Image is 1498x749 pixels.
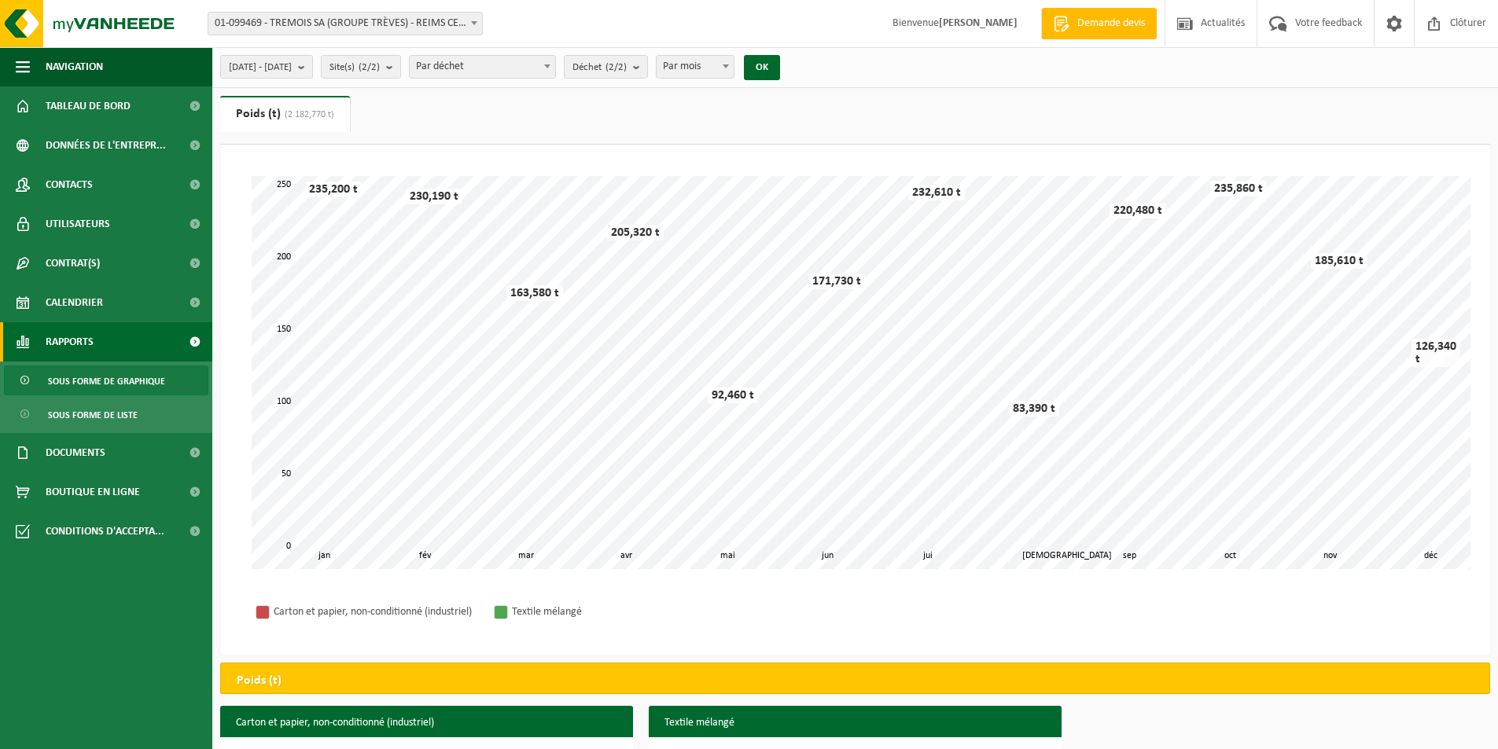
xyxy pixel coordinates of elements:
button: Déchet(2/2) [564,55,648,79]
a: Sous forme de liste [4,399,208,429]
count: (2/2) [605,62,627,72]
count: (2/2) [359,62,380,72]
span: Demande devis [1073,16,1149,31]
span: Navigation [46,47,103,86]
span: Utilisateurs [46,204,110,244]
span: [DATE] - [DATE] [229,56,292,79]
div: 83,390 t [1009,401,1059,417]
div: 205,320 t [607,225,664,240]
span: Sous forme de graphique [48,366,165,396]
span: Contacts [46,165,93,204]
div: Textile mélangé [512,602,716,622]
span: 01-099469 - TREMOIS SA (GROUPE TRÈVES) - REIMS CEDEX 2 [208,12,483,35]
span: Par déchet [410,56,555,78]
span: Documents [46,433,105,472]
div: 235,200 t [305,182,362,197]
span: Boutique en ligne [46,472,140,512]
span: 01-099469 - TREMOIS SA (GROUPE TRÈVES) - REIMS CEDEX 2 [208,13,482,35]
button: [DATE] - [DATE] [220,55,313,79]
a: Sous forme de graphique [4,365,208,395]
div: 163,580 t [506,285,563,301]
div: 92,460 t [708,387,758,403]
div: 185,610 t [1311,253,1367,269]
a: Demande devis [1041,8,1157,39]
span: Tableau de bord [46,86,131,126]
a: Poids (t) [220,96,350,132]
span: Par mois [656,55,734,79]
span: Données de l'entrepr... [46,126,166,165]
span: Par déchet [409,55,556,79]
div: 235,860 t [1210,181,1267,196]
button: OK [744,55,780,80]
span: (2 182,770 t) [281,110,334,119]
span: Par mois [657,56,734,78]
h2: Poids (t) [221,663,297,698]
span: Déchet [572,56,627,79]
div: 220,480 t [1110,203,1166,218]
span: Sous forme de liste [48,400,138,430]
div: 230,190 t [406,189,462,204]
button: Site(s)(2/2) [321,55,401,79]
div: Carton et papier, non-conditionné (industriel) [274,602,478,622]
span: Rapports [46,322,94,362]
div: 232,610 t [908,185,965,200]
strong: [PERSON_NAME] [939,17,1018,29]
div: 126,340 t [1412,339,1460,367]
span: Contrat(s) [46,244,100,283]
span: Site(s) [329,56,380,79]
h3: Textile mélangé [649,706,1062,740]
div: 171,730 t [808,274,865,289]
span: Conditions d'accepta... [46,512,164,551]
span: Calendrier [46,283,103,322]
h3: Carton et papier, non-conditionné (industriel) [220,706,633,740]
